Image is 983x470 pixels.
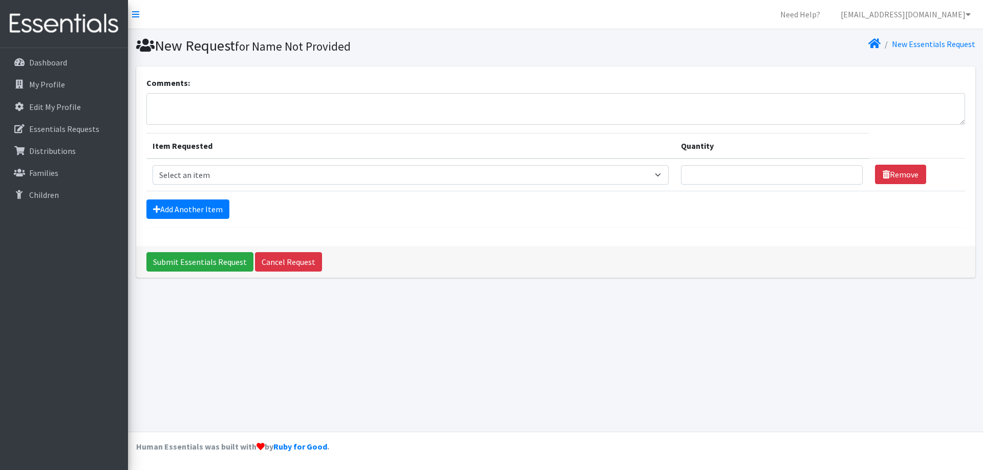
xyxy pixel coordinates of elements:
[146,252,253,272] input: Submit Essentials Request
[29,79,65,89] p: My Profile
[772,4,828,25] a: Need Help?
[4,119,124,139] a: Essentials Requests
[4,163,124,183] a: Families
[146,199,229,219] a: Add Another Item
[136,441,329,452] strong: Human Essentials was built with by .
[4,74,124,95] a: My Profile
[29,168,58,178] p: Families
[4,97,124,117] a: Edit My Profile
[29,57,67,68] p: Dashboard
[4,141,124,161] a: Distributions
[892,39,975,49] a: New Essentials Request
[875,165,926,184] a: Remove
[235,39,351,54] small: for Name Not Provided
[675,133,869,159] th: Quantity
[4,52,124,73] a: Dashboard
[146,133,675,159] th: Item Requested
[273,441,327,452] a: Ruby for Good
[146,77,190,89] label: Comments:
[4,185,124,205] a: Children
[136,37,552,55] h1: New Request
[29,146,76,156] p: Distributions
[255,252,322,272] a: Cancel Request
[29,102,81,112] p: Edit My Profile
[4,7,124,41] img: HumanEssentials
[29,190,59,200] p: Children
[29,124,99,134] p: Essentials Requests
[832,4,979,25] a: [EMAIL_ADDRESS][DOMAIN_NAME]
